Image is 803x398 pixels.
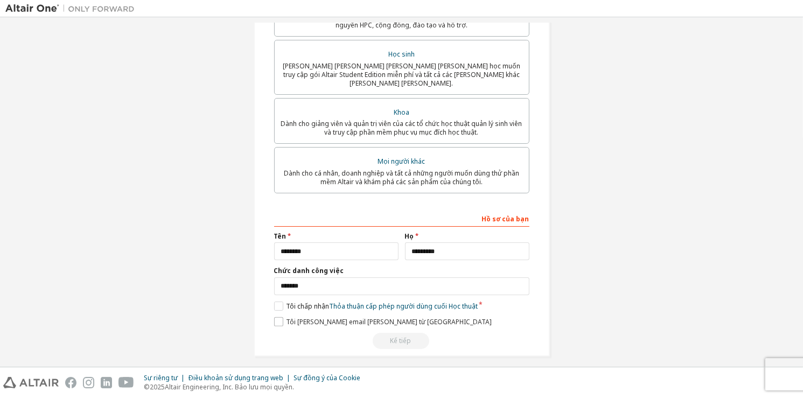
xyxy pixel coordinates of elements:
font: Dành cho cá nhân, doanh nghiệp và tất cả những người muốn dùng thử phần mềm Altair và khám phá cá... [284,169,519,186]
img: Altair One [5,3,140,14]
font: Sự riêng tư [144,373,178,382]
font: Sự đồng ý của Cookie [294,373,360,382]
font: Altair Engineering, Inc. Bảo lưu mọi quyền. [165,382,294,392]
font: © [144,382,150,392]
font: Học sinh [388,50,415,59]
font: Học thuật [449,302,478,311]
div: Email already exists [274,333,529,349]
font: Chức danh công việc [274,266,344,275]
img: altair_logo.svg [3,377,59,388]
font: Mọi người khác [378,157,425,166]
img: facebook.svg [65,377,76,388]
font: Thỏa thuận cấp phép người dùng cuối [329,302,447,311]
font: Khoa [394,108,409,117]
font: Tên [274,232,287,241]
font: 2025 [150,382,165,392]
font: Tôi [PERSON_NAME] email [PERSON_NAME] từ [GEOGRAPHIC_DATA] [286,317,492,326]
img: youtube.svg [118,377,134,388]
font: Họ [405,232,414,241]
img: linkedin.svg [101,377,112,388]
font: Điều khoản sử dụng trang web [188,373,283,382]
font: Tôi chấp nhận [286,302,329,311]
font: Hồ sơ của bạn [482,214,529,224]
font: [PERSON_NAME] [PERSON_NAME] [PERSON_NAME] [PERSON_NAME] học muốn truy cập gói Altair Student Edit... [283,61,520,88]
img: instagram.svg [83,377,94,388]
font: Dành cho giảng viên và quản trị viên của các tổ chức học thuật quản lý sinh viên và truy cập phần... [281,119,522,137]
